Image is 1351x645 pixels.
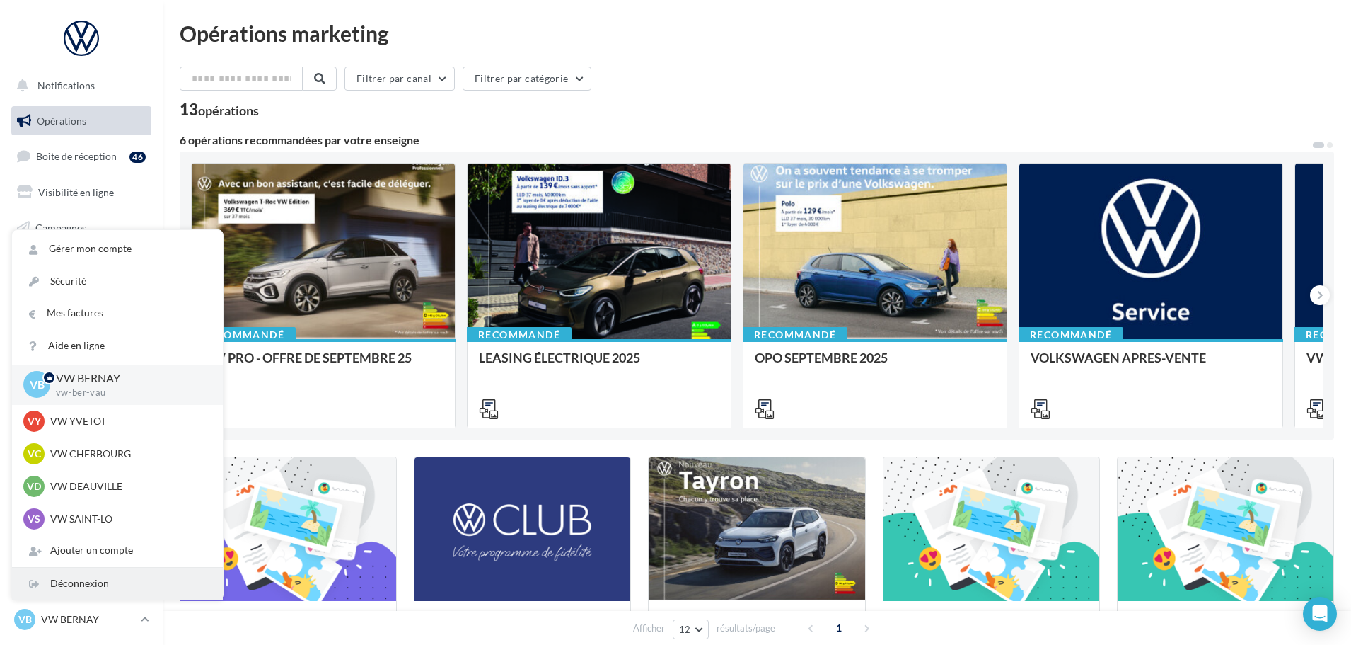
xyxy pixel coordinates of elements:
[717,622,775,635] span: résultats/page
[50,447,206,461] p: VW CHERBOURG
[11,606,151,633] a: VB VW BERNAY
[8,248,154,278] a: Contacts
[203,350,443,379] div: VW PRO - OFFRE DE SEPTEMBRE 25
[28,512,40,526] span: VS
[12,568,223,600] div: Déconnexion
[12,266,223,297] a: Sécurité
[180,135,1311,146] div: 6 opérations recommandées par votre enseigne
[828,617,850,639] span: 1
[27,479,41,493] span: VD
[180,23,1334,44] div: Opérations marketing
[50,414,206,428] p: VW YVETOT
[37,79,95,91] span: Notifications
[38,186,114,198] span: Visibilité en ligne
[37,115,86,127] span: Opérations
[191,327,296,343] div: Recommandé
[679,624,691,635] span: 12
[479,350,719,379] div: LEASING ÉLECTRIQUE 2025
[28,414,41,428] span: VY
[35,221,86,233] span: Campagnes
[8,353,154,395] a: PLV et print personnalisable
[8,283,154,313] a: Médiathèque
[8,106,154,136] a: Opérations
[12,535,223,566] div: Ajouter un compte
[633,622,665,635] span: Afficher
[1019,327,1123,343] div: Recommandé
[129,152,146,163] div: 46
[12,297,223,329] a: Mes factures
[8,141,154,171] a: Boîte de réception46
[755,350,995,379] div: OPO SEPTEMBRE 2025
[50,512,206,526] p: VW SAINT-LO
[28,447,41,461] span: VC
[673,620,709,639] button: 12
[8,319,154,348] a: Calendrier
[41,612,135,627] p: VW BERNAY
[30,377,45,393] span: VB
[198,104,259,117] div: opérations
[8,178,154,207] a: Visibilité en ligne
[180,102,259,118] div: 13
[18,612,32,627] span: VB
[8,71,149,101] button: Notifications
[56,387,200,399] p: vw-ber-vau
[8,213,154,243] a: Campagnes
[743,327,847,343] div: Recommandé
[12,233,223,265] a: Gérer mon compte
[467,327,572,343] div: Recommandé
[344,67,455,91] button: Filtrer par canal
[50,479,206,493] p: VW DEAUVILLE
[8,401,154,443] a: Campagnes DataOnDemand
[56,370,200,387] p: VW BERNAY
[1303,597,1337,631] div: Open Intercom Messenger
[36,150,117,162] span: Boîte de réception
[12,330,223,362] a: Aide en ligne
[1031,350,1271,379] div: VOLKSWAGEN APRES-VENTE
[463,67,591,91] button: Filtrer par catégorie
